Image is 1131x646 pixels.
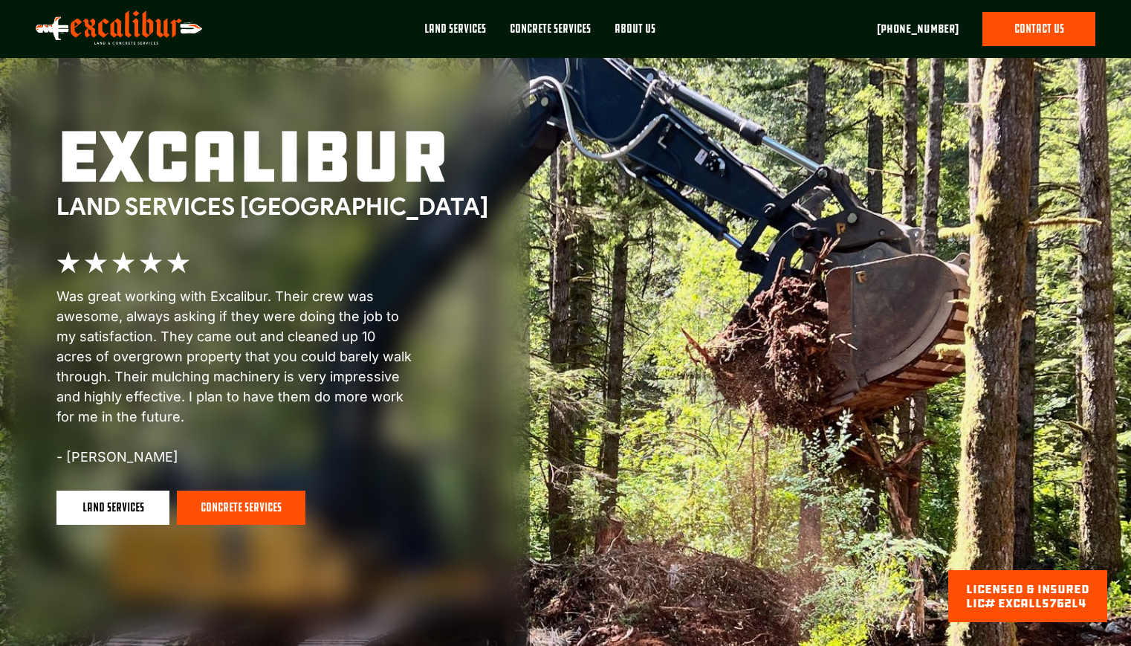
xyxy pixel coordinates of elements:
[56,193,488,221] div: Land Services [GEOGRAPHIC_DATA]
[966,582,1089,610] div: licensed & Insured lic# EXCALLS762L4
[603,12,667,58] a: About Us
[56,491,169,525] a: land services
[177,491,305,525] a: concrete services
[56,286,413,467] p: Was great working with Excalibur. Their crew was awesome, always asking if they were doing the jo...
[877,20,959,38] a: [PHONE_NUMBER]
[615,21,655,37] div: About Us
[56,121,488,193] h1: excalibur
[982,12,1095,46] a: contact us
